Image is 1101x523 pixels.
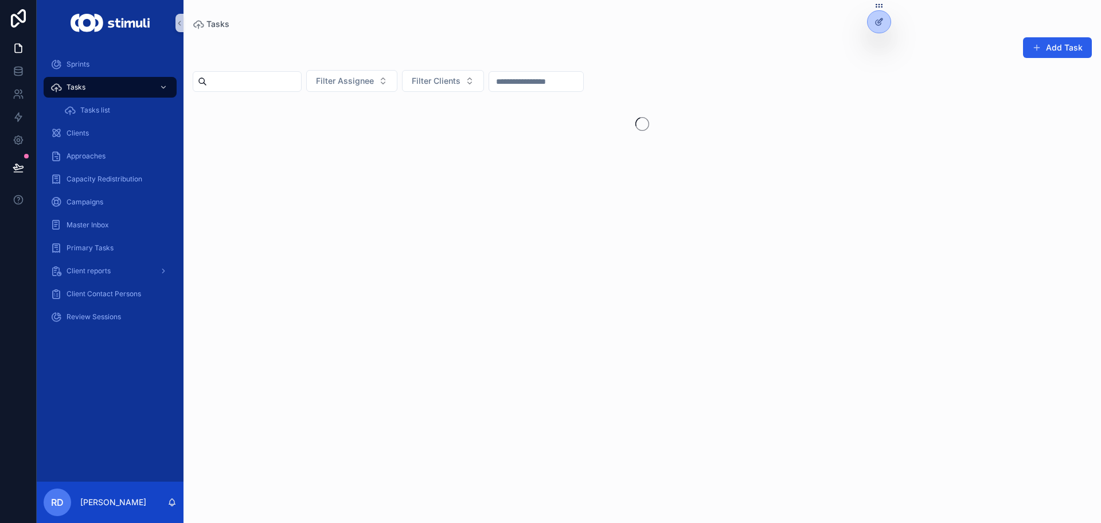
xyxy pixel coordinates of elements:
span: Client Contact Persons [67,289,141,299]
img: App logo [71,14,149,32]
a: Review Sessions [44,307,177,327]
span: Capacity Redistribution [67,175,142,184]
span: Sprints [67,60,89,69]
span: Clients [67,129,89,138]
a: Client Contact Persons [44,284,177,304]
span: Tasks [206,18,229,30]
span: Tasks list [80,106,110,115]
a: Client reports [44,261,177,281]
a: Tasks list [57,100,177,121]
span: Approaches [67,152,106,161]
button: Select Button [306,70,397,92]
span: Client reports [67,266,111,276]
a: Tasks [193,18,229,30]
button: Select Button [402,70,484,92]
span: Filter Assignee [316,75,374,87]
p: [PERSON_NAME] [80,497,146,508]
a: Campaigns [44,192,177,212]
a: Tasks [44,77,177,98]
a: Approaches [44,146,177,166]
a: Capacity Redistribution [44,169,177,189]
span: Filter Clients [412,75,460,87]
span: Campaigns [67,197,103,207]
a: Clients [44,123,177,144]
span: Tasks [67,83,85,92]
span: Review Sessions [67,312,121,321]
a: Master Inbox [44,215,177,235]
button: Add Task [1023,37,1092,58]
a: Primary Tasks [44,238,177,258]
div: scrollable content [37,46,183,342]
a: Sprints [44,54,177,75]
span: Master Inbox [67,220,109,230]
span: RD [51,495,64,509]
span: Primary Tasks [67,243,114,253]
